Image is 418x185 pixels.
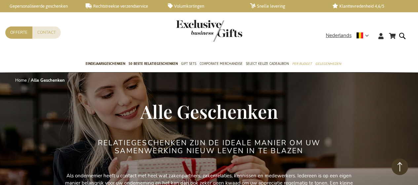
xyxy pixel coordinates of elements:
[181,56,196,72] a: Gift Sets
[140,99,278,123] span: Alle Geschenken
[86,60,125,67] span: Eindejaarsgeschenken
[31,77,65,83] strong: Alle Geschenken
[200,56,243,72] a: Corporate Merchandise
[15,77,27,83] a: Home
[315,60,341,67] span: Gelegenheden
[315,56,341,72] a: Gelegenheden
[86,56,125,72] a: Eindejaarsgeschenken
[3,3,75,9] a: Gepersonaliseerde geschenken
[129,60,178,67] span: 50 beste relatiegeschenken
[200,60,243,67] span: Corporate Merchandise
[32,26,61,39] a: Contact
[181,60,196,67] span: Gift Sets
[292,56,312,72] a: Per Budget
[246,60,289,67] span: Select Keuze Cadeaubon
[176,20,209,42] a: store logo
[246,56,289,72] a: Select Keuze Cadeaubon
[332,3,404,9] a: Klanttevredenheid 4,6/5
[5,26,32,39] a: Offerte
[292,60,312,67] span: Per Budget
[86,3,157,9] a: Rechtstreekse verzendservice
[85,139,333,155] h2: Relatiegeschenken zijn de ideale manier om uw samenwerking nieuw leven in te blazen
[326,32,352,39] span: Nederlands
[129,56,178,72] a: 50 beste relatiegeschenken
[176,20,242,42] img: Exclusive Business gifts logo
[250,3,322,9] a: Snelle levering
[168,3,240,9] a: Volumkortingen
